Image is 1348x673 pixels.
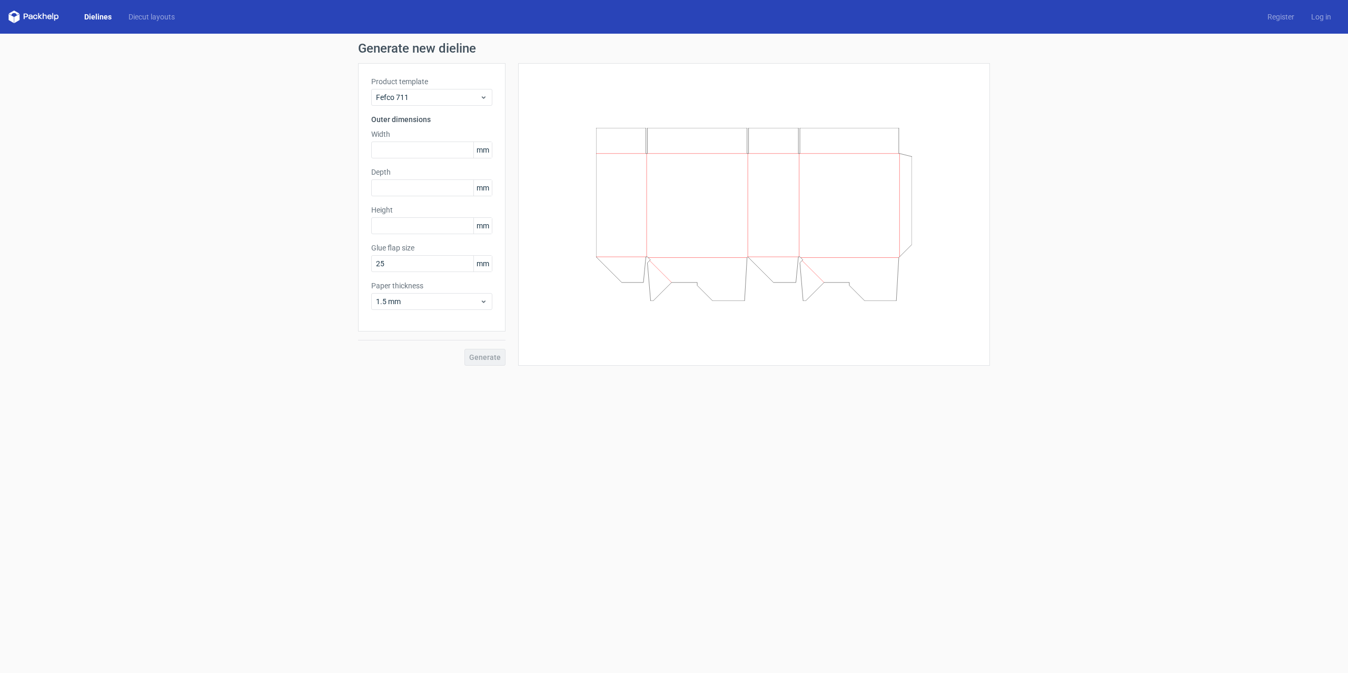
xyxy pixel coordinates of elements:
span: mm [473,256,492,272]
label: Product template [371,76,492,87]
span: mm [473,142,492,158]
span: mm [473,180,492,196]
a: Diecut layouts [120,12,183,22]
a: Dielines [76,12,120,22]
label: Height [371,205,492,215]
label: Glue flap size [371,243,492,253]
label: Width [371,129,492,139]
h3: Outer dimensions [371,114,492,125]
label: Paper thickness [371,280,492,291]
span: Fefco 711 [376,92,480,103]
span: 1.5 mm [376,296,480,307]
h1: Generate new dieline [358,42,990,55]
label: Depth [371,167,492,177]
a: Log in [1303,12,1340,22]
a: Register [1259,12,1303,22]
span: mm [473,218,492,234]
